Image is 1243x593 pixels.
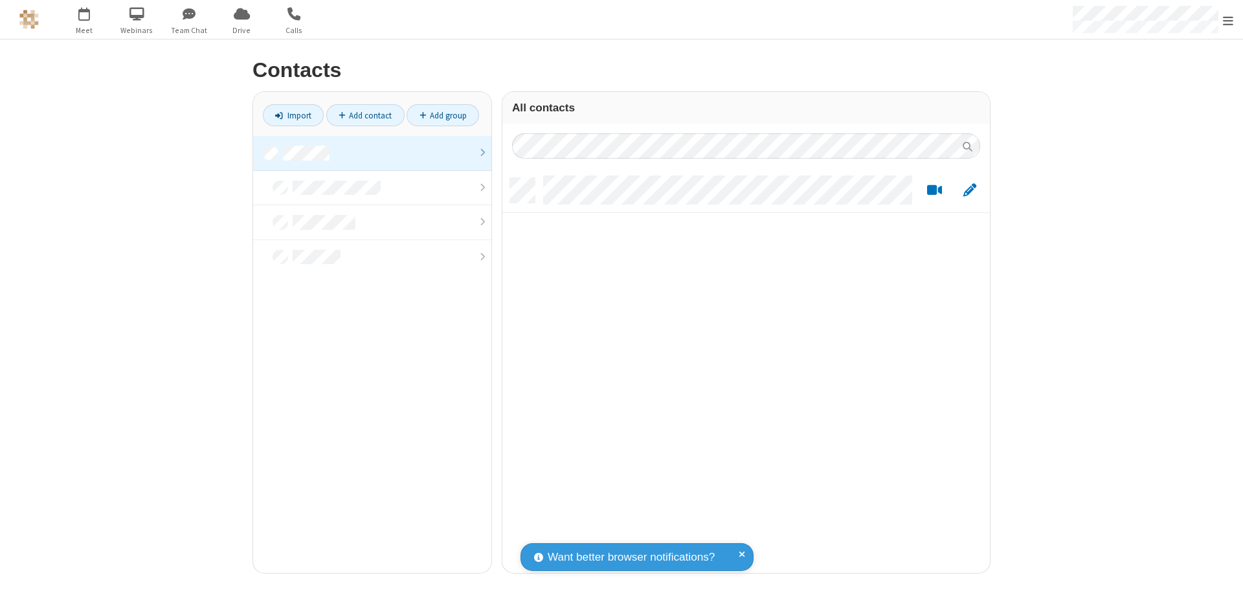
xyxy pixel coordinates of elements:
a: Add group [407,104,479,126]
a: Add contact [326,104,405,126]
span: Webinars [113,25,161,36]
a: Import [263,104,324,126]
div: grid [502,168,990,573]
span: Calls [270,25,319,36]
span: Want better browser notifications? [548,549,715,566]
span: Drive [218,25,266,36]
h3: All contacts [512,102,980,114]
span: Meet [60,25,109,36]
span: Team Chat [165,25,214,36]
img: QA Selenium DO NOT DELETE OR CHANGE [19,10,39,29]
h2: Contacts [252,59,991,82]
button: Edit [957,183,982,199]
button: Start a video meeting [922,183,947,199]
